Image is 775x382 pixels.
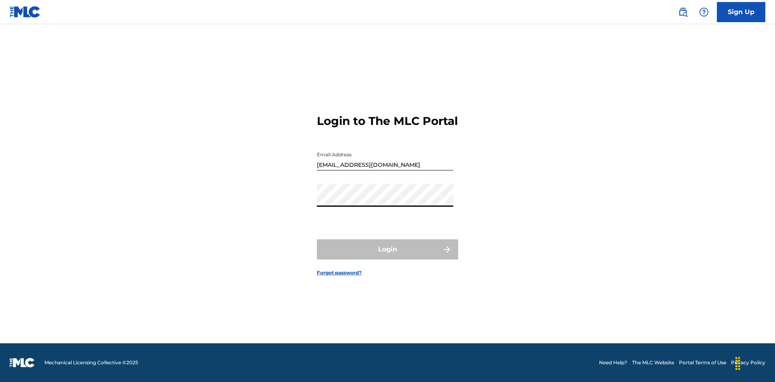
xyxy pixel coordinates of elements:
a: Privacy Policy [731,359,765,366]
iframe: Chat Widget [735,343,775,382]
span: Mechanical Licensing Collective © 2025 [44,359,138,366]
img: MLC Logo [10,6,41,18]
a: Need Help? [599,359,627,366]
a: Portal Terms of Use [679,359,726,366]
img: search [678,7,688,17]
h3: Login to The MLC Portal [317,114,458,128]
a: Sign Up [717,2,765,22]
a: Public Search [675,4,691,20]
a: The MLC Website [632,359,674,366]
div: Help [696,4,712,20]
a: Forgot password? [317,269,362,276]
div: Drag [731,351,744,376]
img: help [699,7,709,17]
img: logo [10,358,35,367]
